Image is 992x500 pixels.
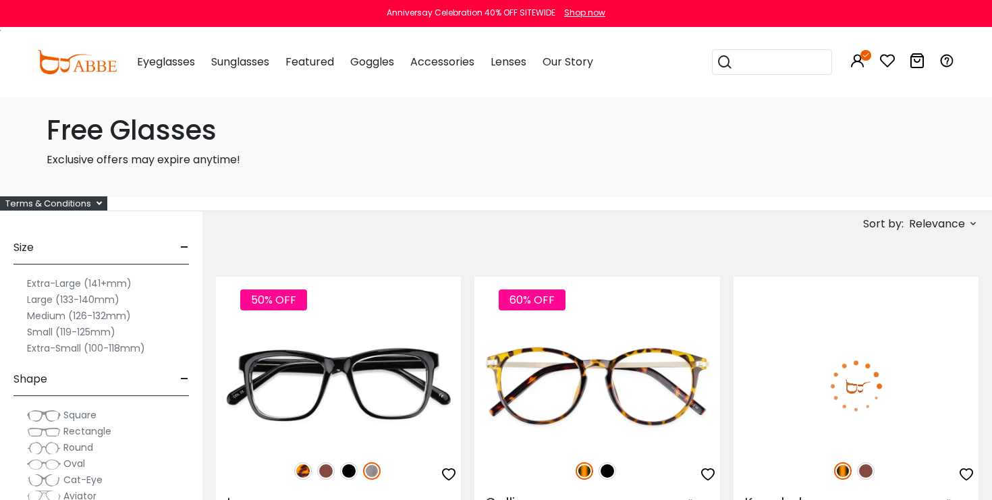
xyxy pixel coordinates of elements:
[909,212,965,236] span: Relevance
[63,424,111,438] span: Rectangle
[137,54,195,70] span: Eyeglasses
[576,462,593,480] img: Tortoise
[599,462,616,480] img: Black
[27,474,61,487] img: Cat-Eye.png
[180,231,189,264] span: -
[499,289,566,310] span: 60% OFF
[857,462,875,480] img: Brown
[363,462,381,480] img: Gun
[27,308,131,324] label: Medium (126-132mm)
[474,325,719,448] img: Tortoise Callie - Combination ,Universal Bridge Fit
[340,462,358,480] img: Black
[27,441,61,455] img: Round.png
[734,325,979,448] img: Tortoise Knowledge - Acetate ,Universal Bridge Fit
[13,231,34,264] span: Size
[27,457,61,471] img: Oval.png
[27,425,61,439] img: Rectangle.png
[317,462,335,480] img: Brown
[387,7,555,19] div: Anniversay Celebration 40% OFF SITEWIDE
[350,54,394,70] span: Goggles
[410,54,474,70] span: Accessories
[491,54,526,70] span: Lenses
[564,7,605,19] div: Shop now
[37,50,117,74] img: abbeglasses.com
[294,462,312,480] img: Leopard
[211,54,269,70] span: Sunglasses
[63,408,97,422] span: Square
[47,114,945,146] h1: Free Glasses
[27,409,61,422] img: Square.png
[240,289,307,310] span: 50% OFF
[216,325,461,448] img: Gun Laya - Plastic ,Universal Bridge Fit
[557,7,605,18] a: Shop now
[63,457,85,470] span: Oval
[834,462,852,480] img: Tortoise
[180,363,189,395] span: -
[47,152,945,168] p: Exclusive offers may expire anytime!
[13,363,47,395] span: Shape
[285,54,334,70] span: Featured
[27,340,145,356] label: Extra-Small (100-118mm)
[543,54,593,70] span: Our Story
[63,473,103,487] span: Cat-Eye
[27,291,119,308] label: Large (133-140mm)
[863,216,904,231] span: Sort by:
[27,324,115,340] label: Small (119-125mm)
[63,441,93,454] span: Round
[27,275,132,291] label: Extra-Large (141+mm)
